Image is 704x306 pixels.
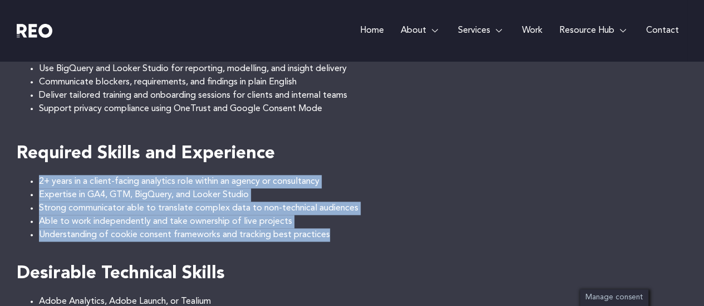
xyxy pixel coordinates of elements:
li: 2+ years in a client-facing analytics role within an agency or consultancy [39,175,687,188]
li: Use BigQuery and Looker Studio for reporting, modelling, and insight delivery [39,62,687,76]
li: Communicate blockers, requirements, and findings in plain English [39,76,687,89]
li: Expertise in GA4, GTM, BigQuery, and Looker Studio [39,188,687,202]
li: Strong communicator able to translate complex data to non-technical audiences [39,202,687,215]
li: Support privacy compliance using OneTrust and Google Consent Mode [39,102,687,116]
li: Deliver tailored training and onboarding sessions for clients and internal teams [39,89,687,102]
strong: Desirable Technical Skills [17,265,225,283]
li: Understanding of cookie consent frameworks and tracking best practices [39,228,687,242]
span: Manage consent [585,294,643,301]
li: Able to work independently and take ownership of live projects [39,215,687,228]
strong: Required Skills and Experience [17,145,275,163]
